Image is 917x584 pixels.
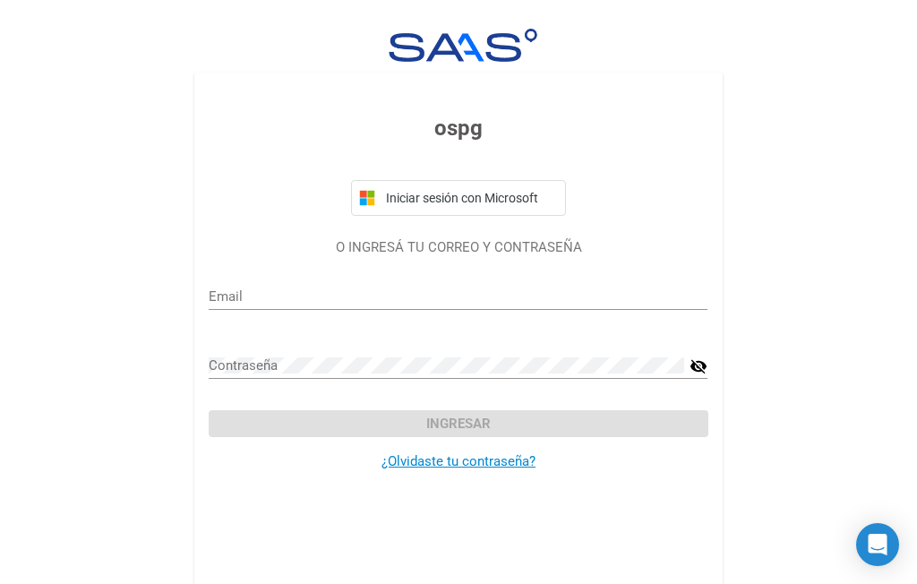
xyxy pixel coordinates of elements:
[856,523,899,566] div: Open Intercom Messenger
[209,112,707,144] h3: ospg
[351,180,566,216] button: Iniciar sesión con Microsoft
[209,237,707,258] p: O INGRESÁ TU CORREO Y CONTRASEÑA
[426,416,491,432] span: Ingresar
[209,410,707,437] button: Ingresar
[690,356,707,377] mat-icon: visibility_off
[382,191,558,205] span: Iniciar sesión con Microsoft
[381,453,536,469] a: ¿Olvidaste tu contraseña?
